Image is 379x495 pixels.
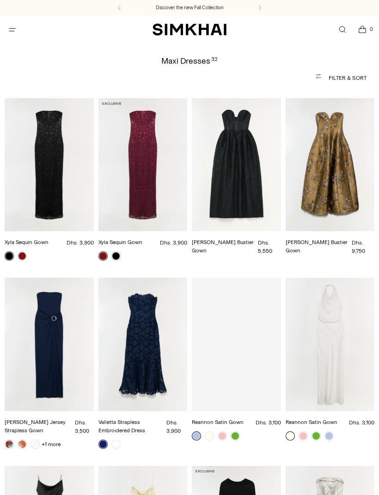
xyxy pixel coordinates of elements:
[192,419,244,425] a: Reannon Satin Gown
[5,278,94,411] a: Emma Jersey Strapless Gown
[5,98,94,232] a: Xyla Sequin Gown
[98,419,145,434] a: Valletta Strapless Embroidered Dress
[286,278,375,411] a: Reannon Satin Gown
[166,419,181,434] span: Dhs. 3,900
[98,239,142,245] a: Xyla Sequin Gown
[192,98,281,232] a: Adeena Jacquard Bustier Gown
[286,98,375,232] a: Elaria Jacquard Bustier Gown
[286,419,337,425] a: Reannon Satin Gown
[67,239,94,246] span: Dhs. 3,900
[192,278,281,411] a: Reannon Satin Gown
[333,20,352,39] a: Open search modal
[42,438,61,451] a: +1 more
[160,239,187,246] span: Dhs. 3,900
[153,23,226,36] a: SIMKHAI
[352,239,365,254] span: Dhs. 9,750
[286,239,348,254] a: [PERSON_NAME] Bustier Gown
[161,57,217,65] h1: Maxi Dresses
[3,20,22,39] button: Open menu modal
[5,419,66,434] a: [PERSON_NAME] Jersey Strapless Gown
[98,278,188,411] a: Valletta Strapless Embroidered Dress
[156,4,224,12] a: Discover the new Fall Collection
[75,419,89,434] span: Dhs. 3,500
[256,419,281,426] span: Dhs. 3,100
[192,239,254,254] a: [PERSON_NAME] Bustier Gown
[98,98,188,232] a: Xyla Sequin Gown
[211,57,218,65] div: 32
[349,419,374,426] span: Dhs. 3,100
[258,239,272,254] span: Dhs. 5,550
[5,239,49,245] a: Xyla Sequin Gown
[367,25,375,33] span: 0
[12,69,367,87] button: Filter & Sort
[353,20,372,39] a: Open cart modal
